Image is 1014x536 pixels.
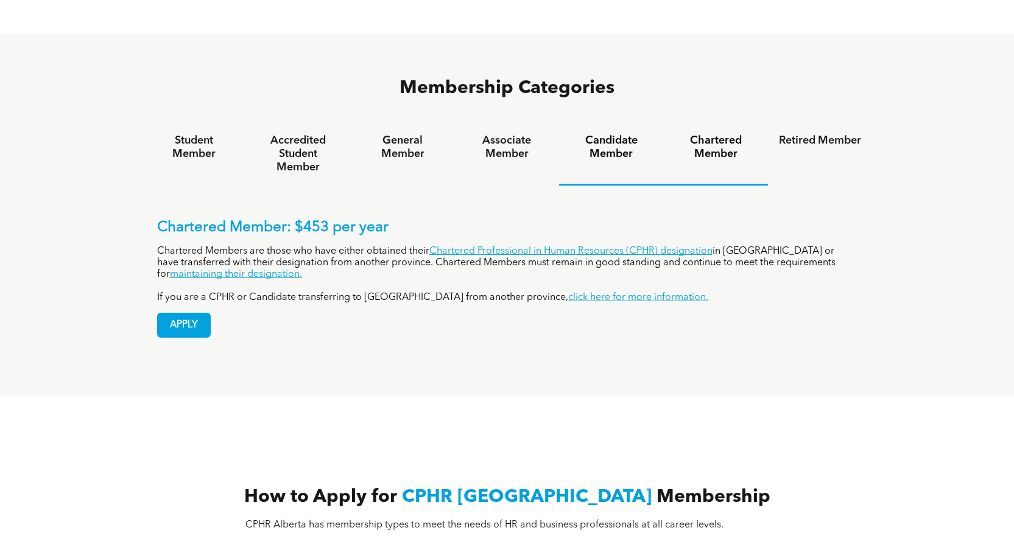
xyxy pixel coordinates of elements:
span: Membership [657,488,770,506]
span: CPHR [GEOGRAPHIC_DATA] [402,488,652,506]
span: CPHR Alberta has membership types to meet the needs of HR and business professionals at all caree... [245,520,724,530]
h4: Associate Member [466,134,548,161]
h4: Chartered Member [675,134,757,161]
h4: Student Member [153,134,235,161]
h4: General Member [361,134,443,161]
h4: Accredited Student Member [257,134,339,174]
span: APPLY [158,313,210,337]
a: APPLY [157,313,211,338]
a: maintaining their designation. [170,270,302,279]
p: Chartered Member: $453 per year [157,219,857,237]
a: Chartered Professional in Human Resources (CPHR) designation [429,246,713,256]
h4: Candidate Member [570,134,652,161]
p: If you are a CPHR or Candidate transferring to [GEOGRAPHIC_DATA] from another province, [157,292,857,304]
span: Membership Categories [400,79,614,97]
h4: Retired Member [779,134,861,147]
span: How to Apply for [244,488,397,506]
p: Chartered Members are those who have either obtained their in [GEOGRAPHIC_DATA] or have transferr... [157,246,857,280]
a: click here for more information. [568,293,708,302]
